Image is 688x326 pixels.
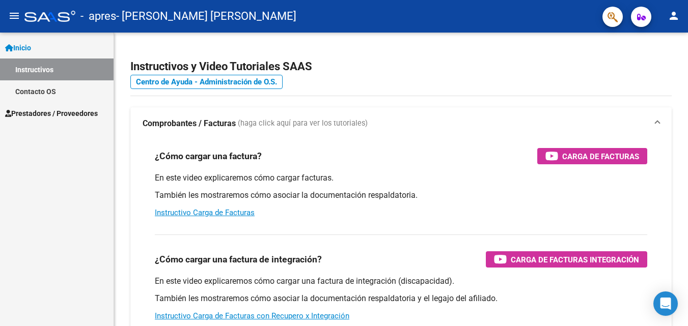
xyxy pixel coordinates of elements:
[653,291,678,316] div: Open Intercom Messenger
[562,150,639,163] span: Carga de Facturas
[143,118,236,129] strong: Comprobantes / Facturas
[130,75,283,89] a: Centro de Ayuda - Administración de O.S.
[511,253,639,266] span: Carga de Facturas Integración
[668,10,680,22] mat-icon: person
[80,5,116,27] span: - apres
[155,311,349,320] a: Instructivo Carga de Facturas con Recupero x Integración
[5,42,31,53] span: Inicio
[130,107,672,140] mat-expansion-panel-header: Comprobantes / Facturas (haga click aquí para ver los tutoriales)
[155,208,255,217] a: Instructivo Carga de Facturas
[5,108,98,119] span: Prestadores / Proveedores
[537,148,647,164] button: Carga de Facturas
[155,149,262,163] h3: ¿Cómo cargar una factura?
[155,190,647,201] p: También les mostraremos cómo asociar la documentación respaldatoria.
[486,251,647,268] button: Carga de Facturas Integración
[116,5,296,27] span: - [PERSON_NAME] [PERSON_NAME]
[155,293,647,304] p: También les mostraremos cómo asociar la documentación respaldatoria y el legajo del afiliado.
[155,276,647,287] p: En este video explicaremos cómo cargar una factura de integración (discapacidad).
[238,118,368,129] span: (haga click aquí para ver los tutoriales)
[155,252,322,266] h3: ¿Cómo cargar una factura de integración?
[155,172,647,184] p: En este video explicaremos cómo cargar facturas.
[8,10,20,22] mat-icon: menu
[130,57,672,76] h2: Instructivos y Video Tutoriales SAAS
